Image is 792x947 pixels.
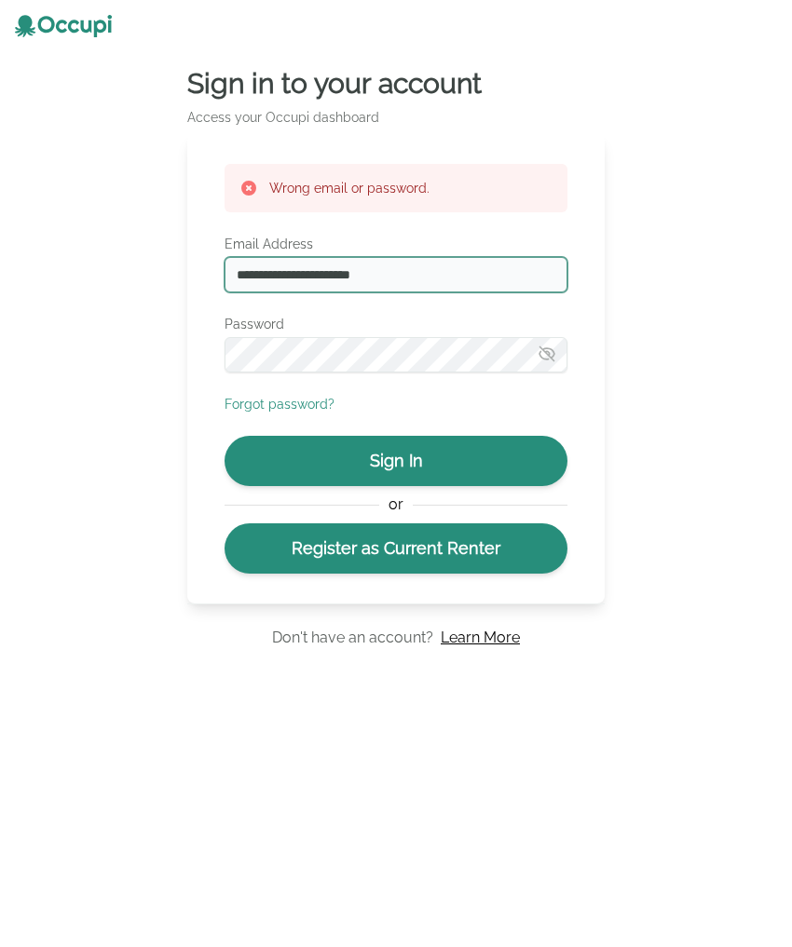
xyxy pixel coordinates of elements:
p: Access your Occupi dashboard [187,108,605,127]
a: Learn More [441,627,520,649]
h3: Wrong email or password. [269,179,430,197]
span: or [379,494,412,516]
label: Password [225,315,567,333]
button: Sign In [225,436,567,486]
h2: Sign in to your account [187,67,605,101]
label: Email Address [225,235,567,253]
button: Forgot password? [225,395,335,413]
a: Register as Current Renter [225,523,567,574]
p: Don't have an account? [272,627,433,649]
